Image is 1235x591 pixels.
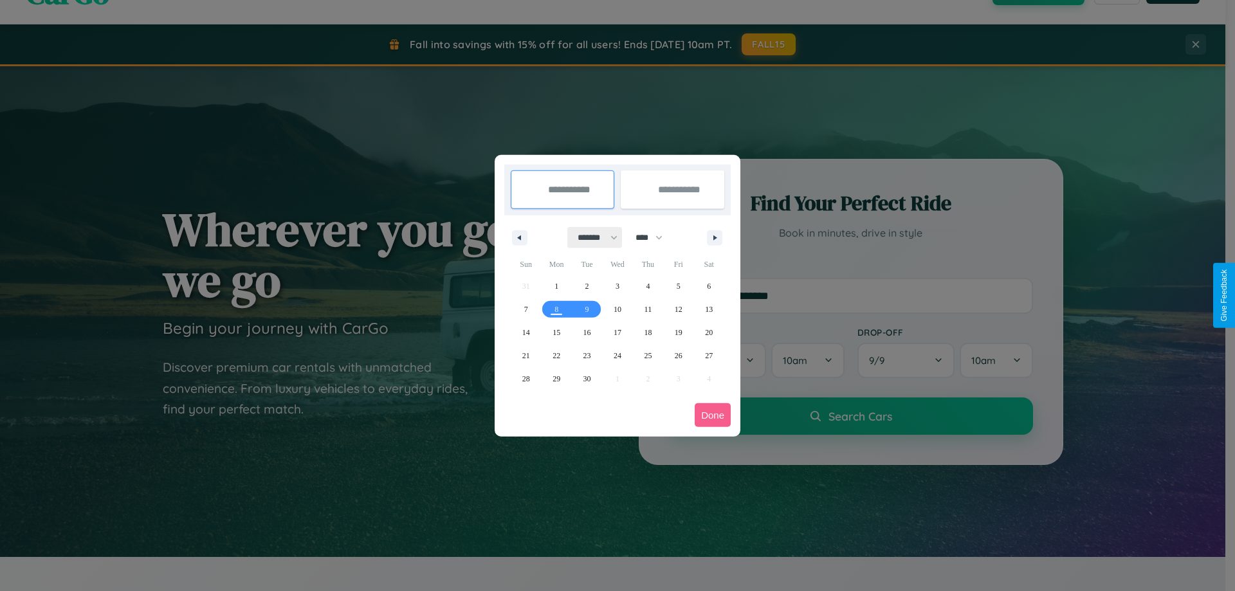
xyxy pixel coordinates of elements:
button: 14 [511,321,541,344]
span: 23 [583,344,591,367]
span: 28 [522,367,530,390]
button: 8 [541,298,571,321]
button: 18 [633,321,663,344]
span: 15 [553,321,560,344]
span: 12 [675,298,682,321]
button: 7 [511,298,541,321]
button: 28 [511,367,541,390]
button: 13 [694,298,724,321]
span: 24 [614,344,621,367]
button: 15 [541,321,571,344]
button: 2 [572,275,602,298]
span: 4 [646,275,650,298]
span: 8 [554,298,558,321]
div: Give Feedback [1220,269,1229,322]
span: 26 [675,344,682,367]
span: 11 [645,298,652,321]
span: 3 [616,275,619,298]
button: 19 [663,321,693,344]
span: 19 [675,321,682,344]
button: 20 [694,321,724,344]
button: 16 [572,321,602,344]
span: 30 [583,367,591,390]
button: 29 [541,367,571,390]
button: 21 [511,344,541,367]
span: 1 [554,275,558,298]
span: 17 [614,321,621,344]
button: Done [695,403,731,427]
button: 24 [602,344,632,367]
button: 23 [572,344,602,367]
button: 4 [633,275,663,298]
button: 30 [572,367,602,390]
span: 21 [522,344,530,367]
button: 10 [602,298,632,321]
span: 7 [524,298,528,321]
span: 20 [705,321,713,344]
button: 1 [541,275,571,298]
span: 9 [585,298,589,321]
span: 29 [553,367,560,390]
span: 10 [614,298,621,321]
span: Thu [633,254,663,275]
button: 11 [633,298,663,321]
span: 14 [522,321,530,344]
span: Fri [663,254,693,275]
span: 22 [553,344,560,367]
button: 6 [694,275,724,298]
span: 18 [644,321,652,344]
span: 13 [705,298,713,321]
button: 26 [663,344,693,367]
button: 12 [663,298,693,321]
span: 5 [677,275,681,298]
span: 6 [707,275,711,298]
button: 27 [694,344,724,367]
button: 9 [572,298,602,321]
span: 27 [705,344,713,367]
button: 25 [633,344,663,367]
button: 22 [541,344,571,367]
span: Mon [541,254,571,275]
button: 5 [663,275,693,298]
span: 2 [585,275,589,298]
span: 25 [644,344,652,367]
span: Wed [602,254,632,275]
span: Sun [511,254,541,275]
span: Tue [572,254,602,275]
button: 3 [602,275,632,298]
span: 16 [583,321,591,344]
button: 17 [602,321,632,344]
span: Sat [694,254,724,275]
